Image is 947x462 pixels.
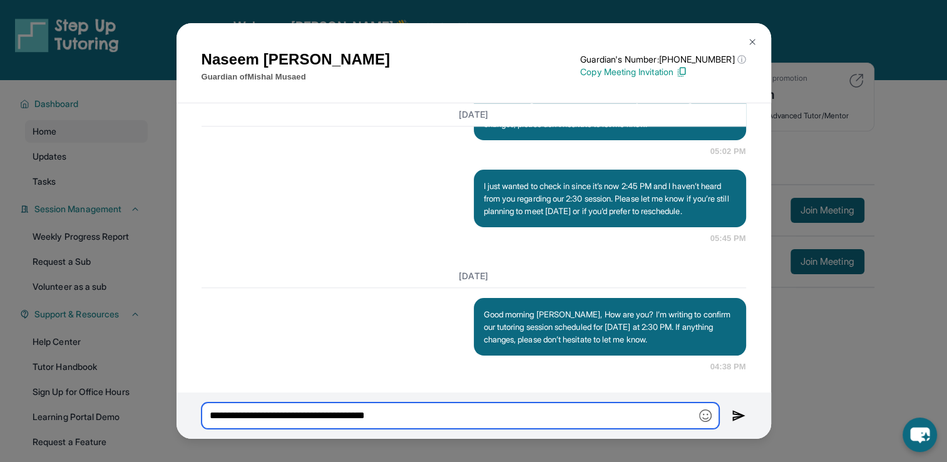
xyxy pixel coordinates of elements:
img: Send icon [732,408,746,423]
span: ⓘ [737,53,745,66]
p: Guardian's Number: [PHONE_NUMBER] [580,53,745,66]
h1: Naseem [PERSON_NAME] [202,48,391,71]
span: 04:38 PM [710,361,746,373]
p: Guardian of Mishal Musaed [202,71,391,83]
button: chat-button [903,418,937,452]
h3: [DATE] [202,270,746,282]
p: Copy Meeting Invitation [580,66,745,78]
p: I just wanted to check in since it’s now 2:45 PM and I haven’t heard from you regarding our 2:30 ... [484,180,736,217]
img: Copy Icon [676,66,687,78]
p: Good morning [PERSON_NAME], How are you? I’m writing to confirm our tutoring session scheduled fo... [484,308,736,346]
img: Emoji [699,409,712,422]
img: Close Icon [747,37,757,47]
span: 05:45 PM [710,232,746,245]
span: 05:02 PM [710,145,746,158]
h3: [DATE] [202,108,746,121]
